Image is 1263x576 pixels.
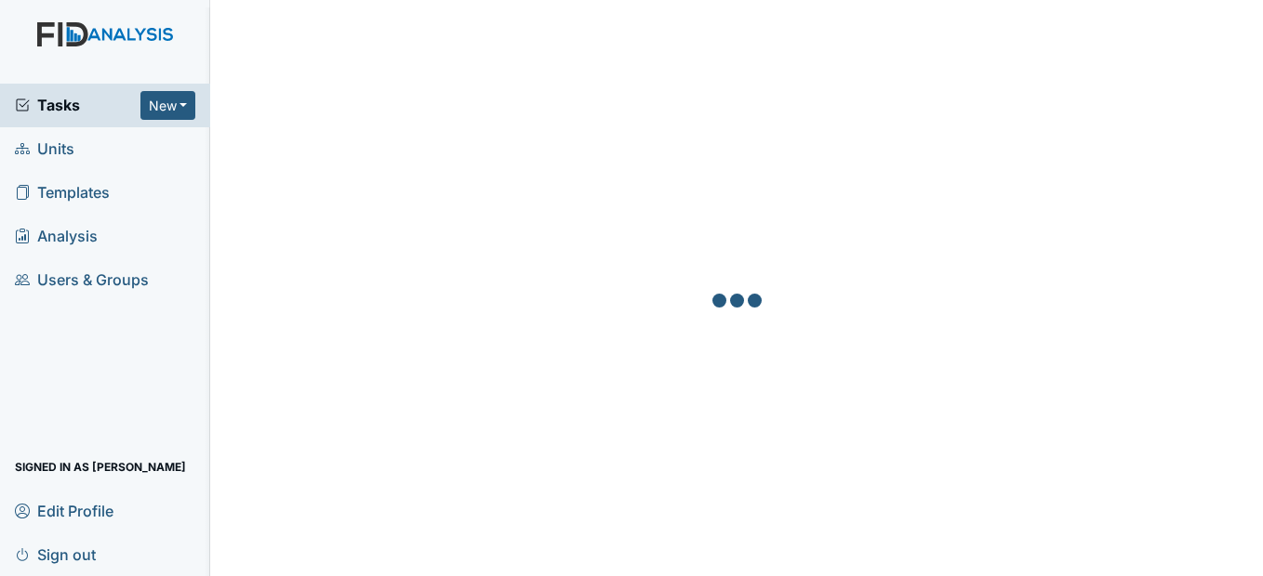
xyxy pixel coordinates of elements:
[15,452,186,481] span: Signed in as [PERSON_NAME]
[15,222,98,251] span: Analysis
[15,496,113,525] span: Edit Profile
[15,540,96,569] span: Sign out
[140,91,196,120] button: New
[15,266,149,295] span: Users & Groups
[15,135,74,164] span: Units
[15,178,110,207] span: Templates
[15,94,140,116] a: Tasks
